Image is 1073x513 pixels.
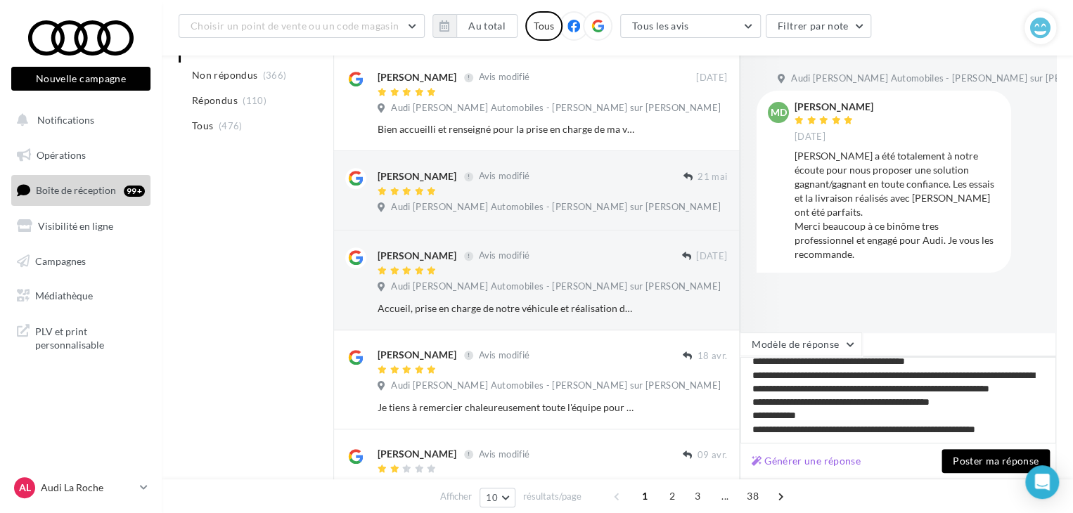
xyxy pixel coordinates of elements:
span: Avis modifié [478,250,529,261]
span: résultats/page [523,490,582,503]
div: [PERSON_NAME] [378,169,456,183]
button: Au total [456,14,518,38]
span: Répondus [192,93,238,108]
span: [DATE] [696,72,727,84]
a: Boîte de réception99+ [8,175,153,205]
span: 10 [486,492,498,503]
div: [PERSON_NAME] [378,447,456,461]
div: [PERSON_NAME] [378,249,456,263]
span: Audi [PERSON_NAME] Automobiles - [PERSON_NAME] sur [PERSON_NAME] [391,102,721,115]
span: Tous [192,119,213,133]
span: [DATE] [696,250,727,263]
span: Campagnes [35,254,86,266]
span: 2 [661,485,683,507]
span: PLV et print personnalisable [35,322,145,352]
button: Filtrer par note [766,14,872,38]
div: 99+ [124,186,145,197]
span: Audi [PERSON_NAME] Automobiles - [PERSON_NAME] sur [PERSON_NAME] [391,379,721,392]
span: 1 [634,485,656,507]
span: ... [714,485,736,507]
button: Tous les avis [620,14,761,38]
div: [PERSON_NAME] [378,348,456,362]
span: AL [19,481,31,495]
span: 3 [686,485,709,507]
a: Visibilité en ligne [8,212,153,241]
span: Audi [PERSON_NAME] Automobiles - [PERSON_NAME] sur [PERSON_NAME] [391,201,721,214]
button: Au total [432,14,518,38]
span: Avis modifié [478,448,529,460]
span: Tous les avis [632,20,689,32]
span: 38 [741,485,764,507]
div: Open Intercom Messenger [1025,465,1059,499]
div: Bien accueilli et renseigné pour la prise en charge de ma voiture et pour des informations sur so... [378,122,636,136]
span: 09 avr. [698,449,727,462]
span: Avis modifié [478,72,529,83]
span: Audi [PERSON_NAME] Automobiles - [PERSON_NAME] sur [PERSON_NAME] [391,479,721,491]
span: MD [771,105,787,119]
span: Audi [PERSON_NAME] Automobiles - [PERSON_NAME] sur [PERSON_NAME] [391,280,721,293]
a: Campagnes [8,247,153,276]
a: Médiathèque [8,281,153,311]
span: 21 mai [698,171,727,183]
span: Avis modifié [478,349,529,361]
a: PLV et print personnalisable [8,316,153,358]
span: (366) [263,70,287,81]
button: Nouvelle campagne [11,67,150,91]
button: Poster ma réponse [942,449,1050,473]
span: 18 avr. [698,350,727,363]
span: Notifications [37,114,94,126]
span: (110) [243,95,266,106]
button: Modèle de réponse [740,332,862,356]
span: [DATE] [795,131,825,143]
button: Choisir un point de vente ou un code magasin [179,14,425,38]
div: [PERSON_NAME] [795,102,873,112]
span: Avis modifié [478,171,529,182]
div: Je tiens à remercier chaleureusement toute l'équipe pour leur accueil exceptionnel. Le service ét... [378,401,636,415]
span: Visibilité en ligne [38,220,113,232]
div: [PERSON_NAME] a été totalement à notre écoute pour nous proposer une solution gagnant/gagnant en ... [795,149,1000,261]
button: Notifications [8,105,148,135]
button: 10 [480,488,515,507]
span: Non répondus [192,68,257,82]
span: Boîte de réception [36,184,116,196]
span: Choisir un point de vente ou un code magasin [191,20,399,32]
span: Médiathèque [35,290,93,301]
div: [PERSON_NAME] [378,70,456,84]
button: Générer une réponse [746,453,866,469]
a: AL Audi La Roche [11,474,150,501]
span: Afficher [440,490,472,503]
a: Opérations [8,141,153,170]
p: Audi La Roche [41,481,134,495]
span: (476) [219,120,243,131]
span: Opérations [37,149,86,161]
div: Tous [525,11,563,41]
div: Accueil, prise en charge de notre véhicule et réalisation des travaux tout à été parfait . Voitur... [378,301,636,316]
